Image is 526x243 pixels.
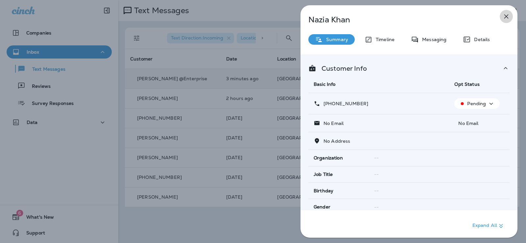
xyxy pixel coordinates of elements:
[454,121,504,126] p: No Email
[454,98,500,109] button: Pending
[308,15,488,24] p: Nazia Khan
[314,204,330,210] span: Gender
[314,172,333,177] span: Job Title
[374,155,379,161] span: --
[320,138,350,144] p: No Address
[314,188,333,194] span: Birthday
[320,101,368,106] p: [PHONE_NUMBER]
[472,222,505,230] p: Expand All
[419,37,446,42] p: Messaging
[372,37,394,42] p: Timeline
[320,121,344,126] p: No Email
[316,66,367,71] p: Customer Info
[374,171,379,177] span: --
[314,81,335,87] span: Basic Info
[374,204,379,210] span: --
[471,37,490,42] p: Details
[323,37,348,42] p: Summary
[470,220,508,232] button: Expand All
[467,101,486,106] p: Pending
[374,188,379,194] span: --
[314,155,343,161] span: Organization
[454,81,479,87] span: Opt Status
